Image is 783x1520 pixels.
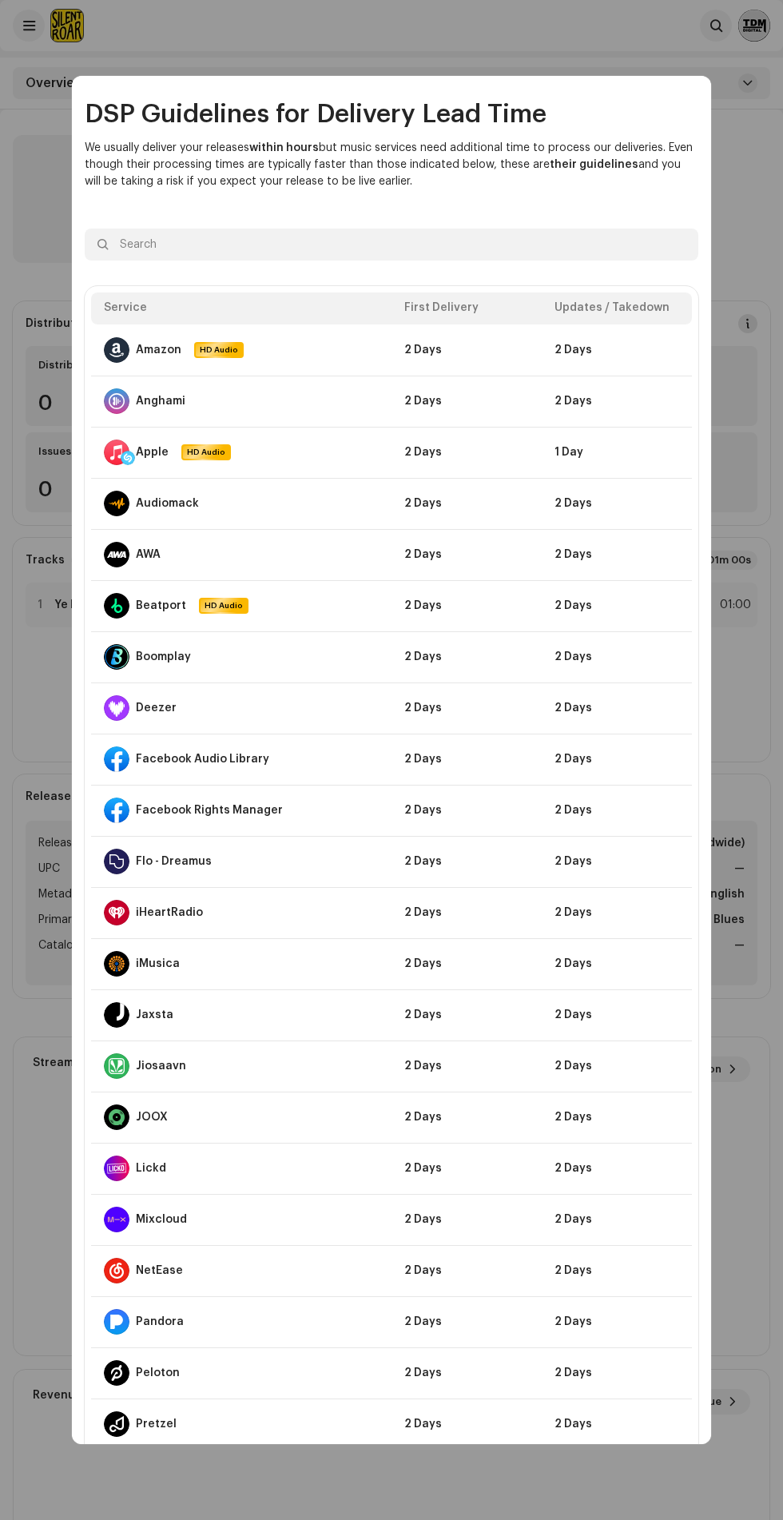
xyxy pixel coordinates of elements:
th: Service [91,292,391,324]
div: Audiomack [136,497,199,510]
span: HD Audio [183,446,229,459]
td: 2 Days [391,1245,542,1296]
td: 2 Days [391,1399,542,1450]
th: Updates / Takedown [542,292,692,324]
td: 2 Days [391,734,542,785]
div: Pandora [136,1315,184,1328]
td: 2 Days [542,478,692,529]
td: 2 Days [542,1245,692,1296]
td: 2 Days [542,938,692,989]
td: 2 Days [391,785,542,836]
div: Peloton [136,1367,180,1379]
td: 2 Days [391,887,542,938]
div: Lickd [136,1162,166,1175]
td: 2 Days [542,1296,692,1347]
div: AWA [136,548,161,561]
td: 2 Days [542,734,692,785]
td: 2 Days [542,631,692,682]
td: 2 Days [391,682,542,734]
th: First Delivery [391,292,542,324]
td: 2 Days [391,1296,542,1347]
td: 2 Days [542,529,692,580]
td: 2 Days [391,478,542,529]
td: 2 Days [391,836,542,887]
div: iMusica [136,957,180,970]
td: 2 Days [542,887,692,938]
td: 2 Days [542,785,692,836]
td: 2 Days [542,1194,692,1245]
span: HD Audio [196,344,242,356]
td: 2 Days [542,1399,692,1450]
h2: DSP Guidelines for Delivery Lead Time [85,101,698,127]
div: Apple [136,446,169,459]
td: 2 Days [542,1092,692,1143]
td: 2 Days [391,1041,542,1092]
div: JOOX [136,1111,168,1124]
p: We usually deliver your releases but music services need additional time to process our deliverie... [85,140,698,190]
td: 2 Days [542,580,692,631]
td: 2 Days [542,836,692,887]
td: 2 Days [391,938,542,989]
td: 2 Days [391,427,542,478]
td: 2 Days [542,1041,692,1092]
td: 2 Days [391,1143,542,1194]
td: 1 Day [542,427,692,478]
div: Jaxsta [136,1009,173,1021]
td: 2 Days [542,324,692,376]
div: iHeartRadio [136,906,203,919]
div: Pretzel [136,1418,177,1430]
div: Boomplay [136,651,191,663]
div: Deezer [136,702,177,714]
td: 2 Days [542,682,692,734]
td: 2 Days [391,1194,542,1245]
td: 2 Days [542,989,692,1041]
td: 2 Days [391,1347,542,1399]
td: 2 Days [391,631,542,682]
div: Amazon [136,344,181,356]
div: NetEase [136,1264,183,1277]
td: 2 Days [542,1347,692,1399]
div: Jiosaavn [136,1060,186,1072]
td: 2 Days [391,529,542,580]
div: Facebook Audio Library [136,753,269,766]
td: 2 Days [391,324,542,376]
td: 2 Days [542,376,692,427]
div: Beatport [136,599,186,612]
td: 2 Days [391,1092,542,1143]
td: 2 Days [391,580,542,631]
div: Facebook Rights Manager [136,804,283,817]
input: Search [85,229,698,261]
td: 2 Days [391,376,542,427]
div: Mixcloud [136,1213,187,1226]
span: HD Audio [201,599,247,612]
b: within hours [249,142,319,153]
b: their guidelines [550,159,638,170]
div: Anghami [136,395,185,408]
td: 2 Days [542,1143,692,1194]
td: 2 Days [391,989,542,1041]
div: Flo - Dreamus [136,855,212,868]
